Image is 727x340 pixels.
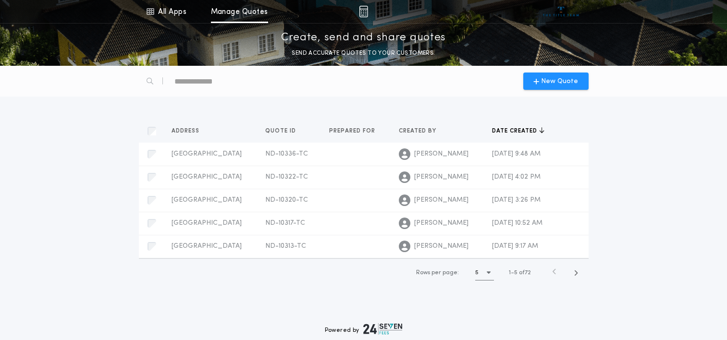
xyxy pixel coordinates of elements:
span: [PERSON_NAME] [414,242,468,251]
span: [DATE] 3:26 PM [492,196,541,204]
span: Prepared for [329,127,377,135]
span: [DATE] 4:02 PM [492,173,541,181]
span: ND-10317-TC [265,219,305,227]
button: Quote ID [265,126,303,136]
span: [PERSON_NAME] [414,149,468,159]
span: [PERSON_NAME] [414,195,468,205]
span: ND-10336-TC [265,150,308,158]
span: Address [172,127,201,135]
span: Quote ID [265,127,298,135]
span: [DATE] 9:17 AM [492,243,538,250]
span: [PERSON_NAME] [414,219,468,228]
span: Date created [492,127,539,135]
span: [GEOGRAPHIC_DATA] [172,150,242,158]
button: New Quote [523,73,589,90]
span: [DATE] 9:48 AM [492,150,541,158]
span: Rows per page: [416,270,459,276]
span: ND-10322-TC [265,173,308,181]
button: Created by [399,126,444,136]
span: [GEOGRAPHIC_DATA] [172,196,242,204]
span: 1 [509,270,511,276]
span: of 72 [519,268,531,277]
span: ND-10320-TC [265,196,308,204]
img: img [359,6,368,17]
span: ND-10313-TC [265,243,306,250]
span: 5 [514,270,518,276]
span: [DATE] 10:52 AM [492,219,542,227]
img: vs-icon [543,7,579,16]
h1: 5 [475,268,479,278]
span: [GEOGRAPHIC_DATA] [172,173,242,181]
button: Address [172,126,207,136]
button: 5 [475,265,494,280]
p: SEND ACCURATE QUOTES TO YOUR CUSTOMERS. [292,49,435,58]
span: [PERSON_NAME] [414,172,468,182]
button: Date created [492,126,544,136]
span: Created by [399,127,438,135]
p: Create, send and share quotes [281,30,446,46]
img: logo [363,323,403,335]
span: [GEOGRAPHIC_DATA] [172,219,242,227]
div: Powered by [325,323,403,335]
span: New Quote [541,76,578,86]
span: [GEOGRAPHIC_DATA] [172,243,242,250]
